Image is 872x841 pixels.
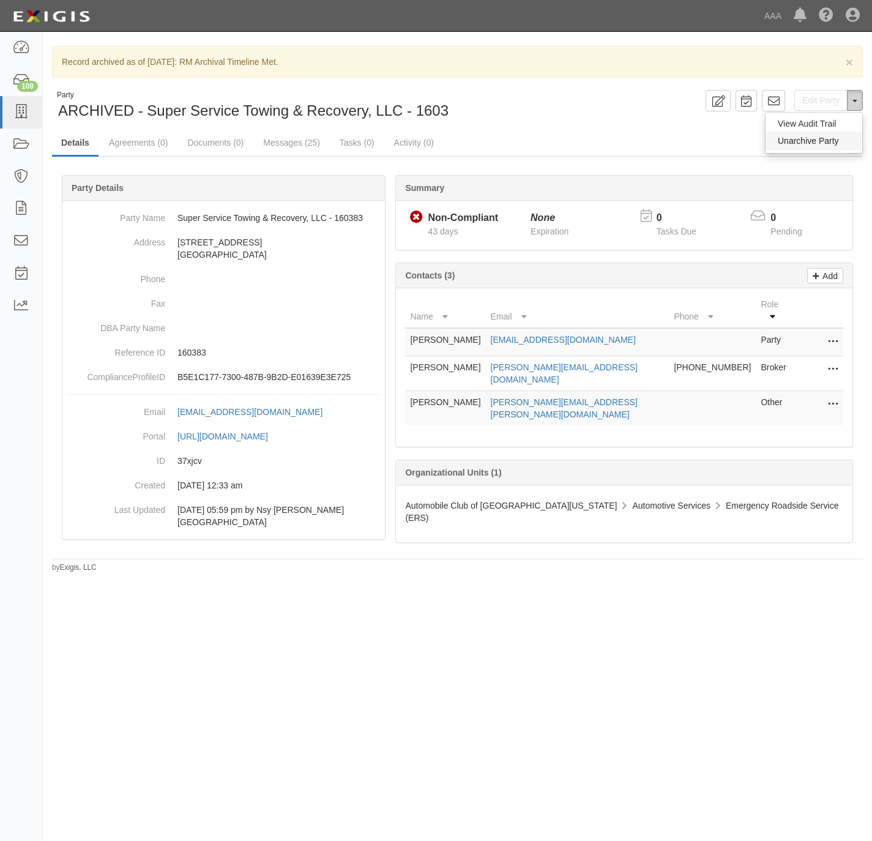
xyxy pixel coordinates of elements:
span: Tasks Due [657,226,696,236]
a: Exigis, LLC [60,563,97,572]
dd: 03/10/2023 12:33 am [67,473,380,498]
dt: Address [67,230,165,249]
a: [URL][DOMAIN_NAME] [177,432,281,441]
th: Role [756,293,794,328]
dd: Super Service Towing & Recovery, LLC - 160383 [67,206,380,230]
td: Party [756,328,794,356]
a: Edit Party [794,90,848,111]
p: Record archived as of [DATE]: RM Archival Timeline Met. [62,56,853,68]
dt: Reference ID [67,340,165,359]
button: Unarchive Party [766,132,862,150]
i: None [531,212,555,223]
a: Activity (0) [385,130,443,155]
th: Name [405,293,485,328]
b: Summary [405,183,444,193]
dt: Last Updated [67,498,165,516]
dt: Phone [67,267,165,285]
a: Tasks (0) [330,130,384,155]
a: [PERSON_NAME][EMAIL_ADDRESS][DOMAIN_NAME] [491,362,638,384]
span: Automotive Services [632,501,710,510]
b: Party Details [72,183,124,193]
div: ARCHIVED - Super Service Towing & Recovery, LLC - 160383 [52,90,449,121]
p: Add [819,269,838,283]
i: Help Center - Complianz [819,9,833,23]
span: Pending [770,226,802,236]
p: B5E1C177-7300-487B-9B2D-E01639E3E725 [177,371,380,383]
span: Expiration [531,226,568,236]
a: Add [807,268,843,283]
a: Messages (25) [254,130,329,155]
td: [PHONE_NUMBER] [669,356,756,391]
td: [PERSON_NAME] [405,356,485,391]
td: Other [756,391,794,426]
div: 109 [17,81,38,92]
span: Since 08/18/2025 [428,226,458,236]
div: Non-Compliant [428,211,498,225]
dt: ComplianceProfileID [67,365,165,383]
p: 0 [770,211,817,225]
a: View Audit Trail [766,116,862,132]
dt: Email [67,400,165,418]
b: Contacts (3) [405,271,455,280]
a: [EMAIL_ADDRESS][DOMAIN_NAME] [177,407,336,417]
img: logo-5460c22ac91f19d4615b14bd174203de0afe785f0fc80cf4dbbc73dc1793850b.png [9,6,94,28]
div: Party [57,90,465,100]
p: 0 [657,211,712,225]
b: Organizational Units (1) [405,468,501,477]
a: Agreements (0) [100,130,177,155]
button: Close [846,56,853,69]
a: [PERSON_NAME][EMAIL_ADDRESS][PERSON_NAME][DOMAIN_NAME] [491,397,638,419]
span: × [846,55,853,69]
td: Broker [756,356,794,391]
a: [EMAIL_ADDRESS][DOMAIN_NAME] [491,335,636,345]
div: [EMAIL_ADDRESS][DOMAIN_NAME] [177,406,322,418]
span: ARCHIVED - Super Service Towing & Recovery, LLC - 160383 [58,102,465,119]
a: Documents (0) [178,130,253,155]
dt: Created [67,473,165,492]
td: [PERSON_NAME] [405,328,485,356]
th: Phone [669,293,756,328]
a: Details [52,130,99,157]
span: Automobile Club of [GEOGRAPHIC_DATA][US_STATE] [405,501,617,510]
dd: 09/26/2025 05:59 pm by Nsy Archibong-Usoro [67,498,380,534]
dt: ID [67,449,165,467]
dt: Party Name [67,206,165,224]
dt: Fax [67,291,165,310]
td: [PERSON_NAME] [405,391,485,426]
a: AAA [758,4,788,28]
i: Non-Compliant [410,211,423,224]
small: by [52,563,97,573]
p: 160383 [177,346,380,359]
dt: Portal [67,424,165,443]
th: Email [486,293,669,328]
dd: [STREET_ADDRESS] [GEOGRAPHIC_DATA] [67,230,380,267]
dd: 37xjcv [67,449,380,473]
dt: DBA Party Name [67,316,165,334]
